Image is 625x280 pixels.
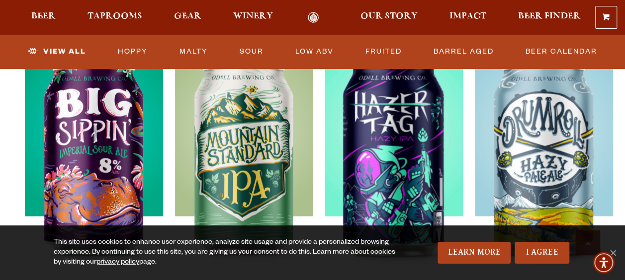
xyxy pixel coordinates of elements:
a: Low ABV [291,40,338,63]
span: Beer Finder [518,12,581,20]
a: Beer [25,12,62,23]
a: Impact [443,12,493,23]
a: Our Story [354,12,424,23]
a: Barrel Aged [430,40,498,63]
div: Accessibility Menu [593,252,615,274]
a: Winery [227,12,279,23]
a: Beer Calendar [522,40,601,63]
a: Beer Finder [512,12,587,23]
a: Gear [168,12,208,23]
a: privacy policy [96,259,139,267]
span: Gear [174,12,201,20]
span: Impact [449,12,486,20]
a: Odell Home [295,12,332,23]
div: This site uses cookies to enhance user experience, analyze site usage and provide a personalized ... [54,238,399,268]
span: Our Story [360,12,418,20]
a: View All [24,40,90,63]
a: Learn More [438,242,511,264]
a: I Agree [515,242,569,264]
a: Malty [176,40,212,63]
span: Taprooms [88,12,142,20]
span: Beer [31,12,56,20]
a: Taprooms [81,12,149,23]
a: Hoppy [114,40,152,63]
a: Fruited [361,40,406,63]
span: Winery [233,12,273,20]
a: Sour [236,40,268,63]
